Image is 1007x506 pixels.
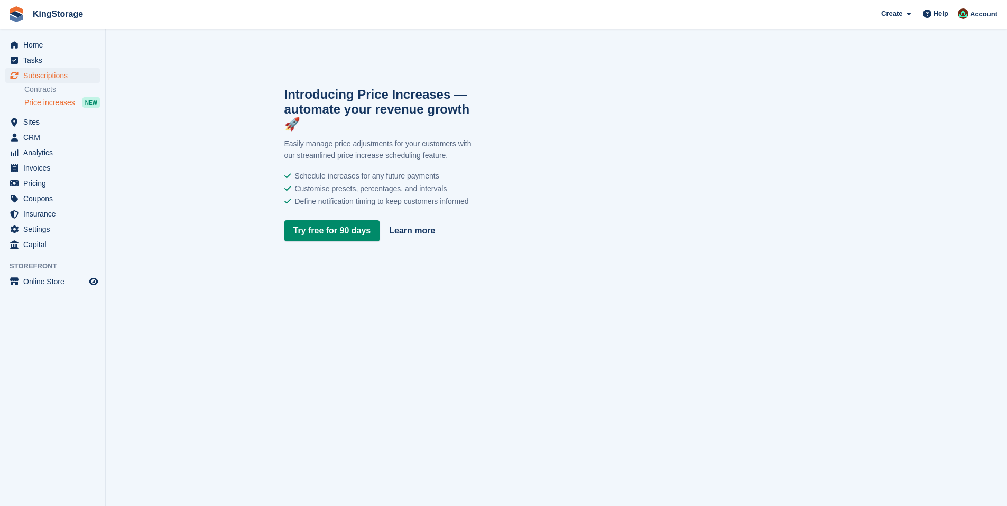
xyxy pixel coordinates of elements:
[24,85,100,95] a: Contracts
[284,195,475,208] li: Define notification timing to keep customers informed
[284,170,475,182] li: Schedule increases for any future payments
[23,145,87,160] span: Analytics
[23,130,87,145] span: CRM
[284,87,475,132] h2: Introducing Price Increases — automate your revenue growth 🚀
[958,8,968,19] img: John King
[284,220,380,241] a: Try free for 90 days
[23,222,87,237] span: Settings
[23,191,87,206] span: Coupons
[23,207,87,221] span: Insurance
[24,98,75,108] span: Price increases
[23,237,87,252] span: Capital
[284,182,475,195] li: Customise presets, percentages, and intervals
[5,222,100,237] a: menu
[5,145,100,160] a: menu
[23,274,87,289] span: Online Store
[5,115,100,129] a: menu
[5,274,100,289] a: menu
[934,8,948,19] span: Help
[389,224,435,237] a: Learn more
[23,38,87,52] span: Home
[10,261,105,271] span: Storefront
[5,237,100,252] a: menu
[23,115,87,129] span: Sites
[5,191,100,206] a: menu
[23,68,87,83] span: Subscriptions
[8,6,24,22] img: stora-icon-8386f47178a22dfd0bd8f6a31ec36ba5ce8667c1dd55bd0f319d3a0aa187defe.svg
[5,38,100,52] a: menu
[23,161,87,175] span: Invoices
[5,68,100,83] a: menu
[24,97,100,108] a: Price increases NEW
[284,138,475,161] p: Easily manage price adjustments for your customers with our streamlined price increase scheduling...
[5,130,100,145] a: menu
[87,275,100,288] a: Preview store
[23,53,87,68] span: Tasks
[29,5,87,23] a: KingStorage
[5,207,100,221] a: menu
[23,176,87,191] span: Pricing
[5,161,100,175] a: menu
[5,176,100,191] a: menu
[82,97,100,108] div: NEW
[881,8,902,19] span: Create
[5,53,100,68] a: menu
[970,9,997,20] span: Account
